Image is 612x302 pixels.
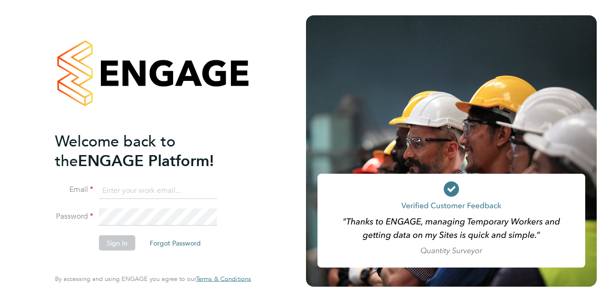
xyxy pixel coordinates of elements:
span: By accessing and using ENGAGE you agree to our [55,275,251,283]
button: Sign In [99,235,135,250]
span: Welcome back to the [55,132,175,170]
h2: ENGAGE Platform! [55,131,241,170]
label: Email [55,185,93,195]
button: Forgot Password [142,235,208,250]
a: Terms & Conditions [196,275,251,283]
label: Password [55,211,93,221]
input: Enter your work email... [99,182,217,199]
